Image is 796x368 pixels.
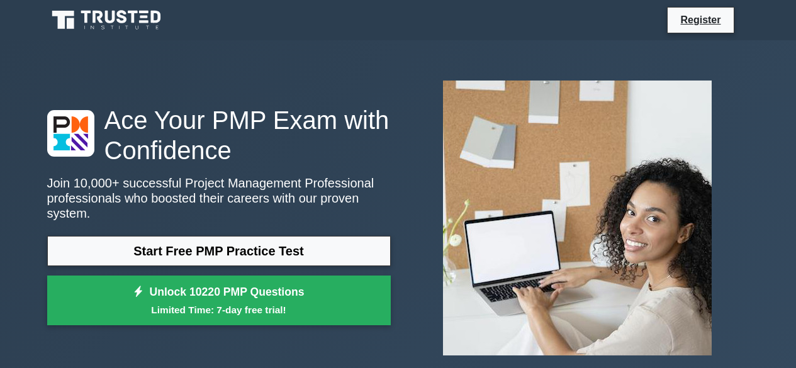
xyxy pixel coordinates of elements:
[47,236,391,266] a: Start Free PMP Practice Test
[47,276,391,326] a: Unlock 10220 PMP QuestionsLimited Time: 7-day free trial!
[673,12,728,28] a: Register
[63,303,375,317] small: Limited Time: 7-day free trial!
[47,176,391,221] p: Join 10,000+ successful Project Management Professional professionals who boosted their careers w...
[47,105,391,165] h1: Ace Your PMP Exam with Confidence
